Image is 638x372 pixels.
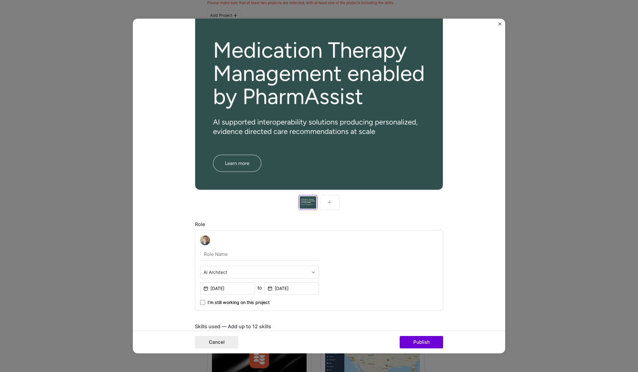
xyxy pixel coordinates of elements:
input: Role Name [200,248,319,261]
button: Cancel [195,336,238,348]
div: Skills used — Add up to 12 skills [195,323,443,330]
input: Date [264,282,319,294]
img: drop icon [312,270,315,274]
button: Close [498,22,501,29]
span: I’m still working on this project [208,299,270,306]
div: to [258,284,262,291]
div: Add [195,4,443,190]
button: Publish [400,336,443,348]
div: Role [195,221,443,228]
input: Date [200,282,255,294]
img: Add [327,200,332,205]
